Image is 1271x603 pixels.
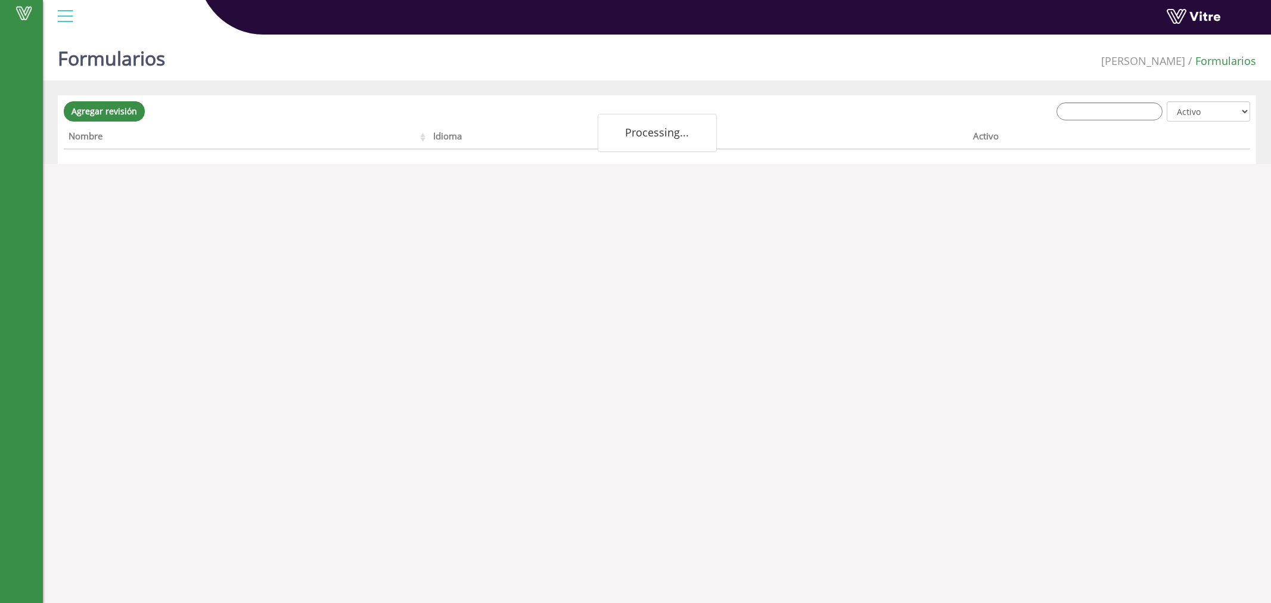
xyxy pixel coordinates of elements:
h1: Formularios [58,30,165,80]
th: Idioma [428,127,673,150]
span: 379 [1101,54,1185,68]
div: Processing... [598,114,717,152]
th: Empresa [673,127,968,150]
a: Agregar revisión [64,101,145,122]
span: Agregar revisión [72,105,137,117]
li: Formularios [1185,54,1256,69]
th: Nombre [64,127,428,150]
th: Activo [968,127,1189,150]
